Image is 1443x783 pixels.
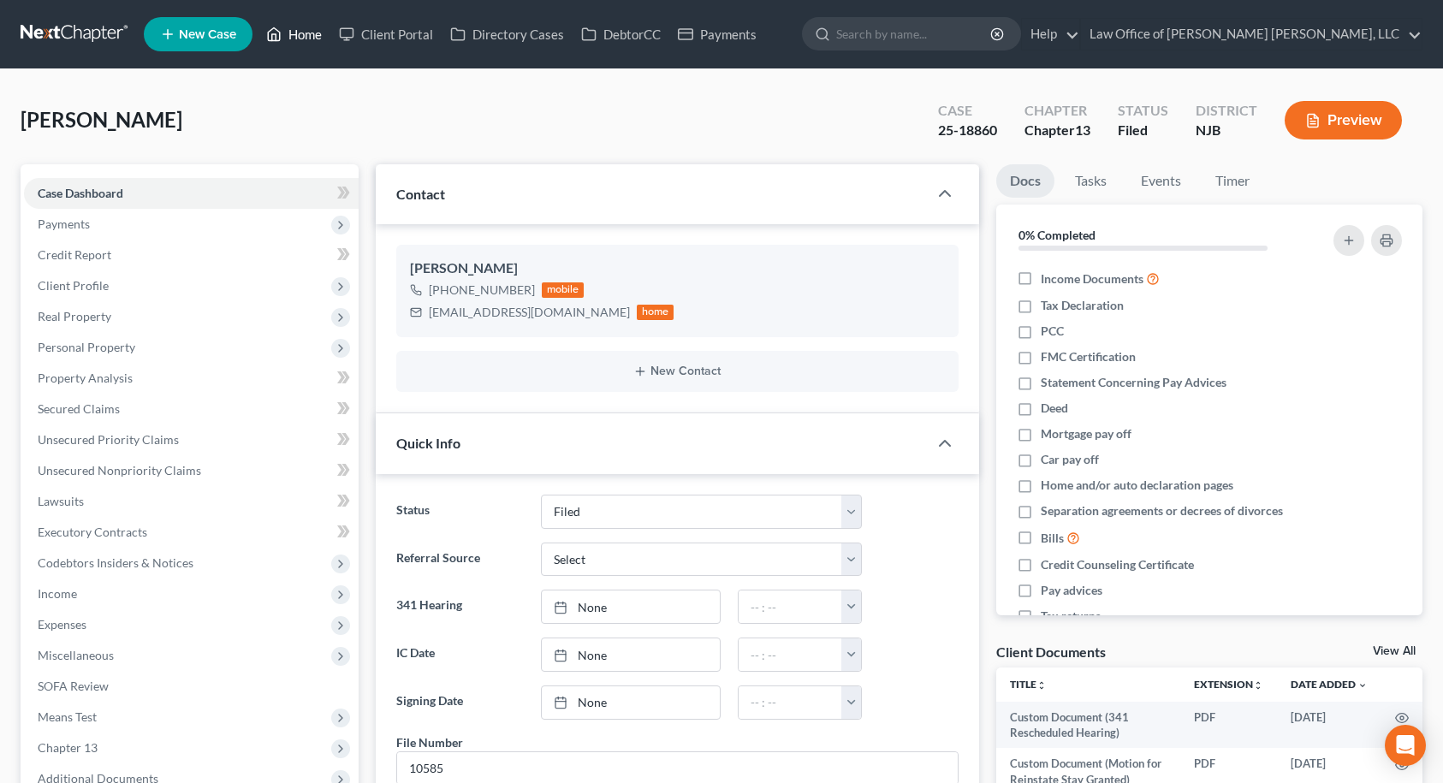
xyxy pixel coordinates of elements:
[388,495,532,529] label: Status
[38,309,111,323] span: Real Property
[38,555,193,570] span: Codebtors Insiders & Notices
[1194,678,1263,691] a: Extensionunfold_more
[410,258,945,279] div: [PERSON_NAME]
[24,240,359,270] a: Credit Report
[38,340,135,354] span: Personal Property
[1081,19,1422,50] a: Law Office of [PERSON_NAME] [PERSON_NAME], LLC
[1285,101,1402,139] button: Preview
[442,19,573,50] a: Directory Cases
[24,486,359,517] a: Lawsuits
[38,709,97,724] span: Means Test
[429,282,535,299] div: [PHONE_NUMBER]
[38,525,147,539] span: Executory Contracts
[996,702,1180,749] td: Custom Document (341 Rescheduled Hearing)
[396,435,460,451] span: Quick Info
[24,455,359,486] a: Unsecured Nonpriority Claims
[1036,680,1047,691] i: unfold_more
[38,740,98,755] span: Chapter 13
[542,590,720,623] a: None
[38,217,90,231] span: Payments
[179,28,236,41] span: New Case
[1041,270,1143,288] span: Income Documents
[1041,451,1099,468] span: Car pay off
[1041,556,1194,573] span: Credit Counseling Certificate
[38,586,77,601] span: Income
[38,401,120,416] span: Secured Claims
[38,494,84,508] span: Lawsuits
[996,643,1106,661] div: Client Documents
[1291,678,1368,691] a: Date Added expand_more
[1385,725,1426,766] div: Open Intercom Messenger
[542,282,585,298] div: mobile
[1180,702,1277,749] td: PDF
[1022,19,1079,50] a: Help
[1041,502,1283,519] span: Separation agreements or decrees of divorces
[637,305,674,320] div: home
[1061,164,1120,198] a: Tasks
[1277,702,1381,749] td: [DATE]
[429,304,630,321] div: [EMAIL_ADDRESS][DOMAIN_NAME]
[938,101,997,121] div: Case
[24,517,359,548] a: Executory Contracts
[24,363,359,394] a: Property Analysis
[1041,297,1124,314] span: Tax Declaration
[258,19,330,50] a: Home
[1075,122,1090,138] span: 13
[38,247,111,262] span: Credit Report
[1357,680,1368,691] i: expand_more
[38,463,201,478] span: Unsecured Nonpriority Claims
[24,671,359,702] a: SOFA Review
[836,18,993,50] input: Search by name...
[1253,680,1263,691] i: unfold_more
[388,543,532,577] label: Referral Source
[1018,228,1096,242] strong: 0% Completed
[1041,530,1064,547] span: Bills
[396,186,445,202] span: Contact
[1373,645,1416,657] a: View All
[21,107,182,132] span: [PERSON_NAME]
[1024,101,1090,121] div: Chapter
[38,186,123,200] span: Case Dashboard
[330,19,442,50] a: Client Portal
[388,685,532,720] label: Signing Date
[739,638,842,671] input: -- : --
[38,679,109,693] span: SOFA Review
[1041,400,1068,417] span: Deed
[1024,121,1090,140] div: Chapter
[388,590,532,624] label: 341 Hearing
[38,371,133,385] span: Property Analysis
[669,19,765,50] a: Payments
[1041,374,1226,391] span: Statement Concerning Pay Advices
[573,19,669,50] a: DebtorCC
[24,424,359,455] a: Unsecured Priority Claims
[410,365,945,378] button: New Contact
[1041,608,1101,625] span: Tax returns
[1041,477,1233,494] span: Home and/or auto declaration pages
[1196,101,1257,121] div: District
[1041,582,1102,599] span: Pay advices
[739,686,842,719] input: -- : --
[1118,101,1168,121] div: Status
[38,278,109,293] span: Client Profile
[1041,425,1131,442] span: Mortgage pay off
[542,686,720,719] a: None
[24,178,359,209] a: Case Dashboard
[1041,348,1136,365] span: FMC Certification
[38,617,86,632] span: Expenses
[38,648,114,662] span: Miscellaneous
[739,590,842,623] input: -- : --
[396,733,463,751] div: File Number
[996,164,1054,198] a: Docs
[1010,678,1047,691] a: Titleunfold_more
[1202,164,1263,198] a: Timer
[24,394,359,424] a: Secured Claims
[542,638,720,671] a: None
[388,638,532,672] label: IC Date
[38,432,179,447] span: Unsecured Priority Claims
[938,121,997,140] div: 25-18860
[1196,121,1257,140] div: NJB
[1118,121,1168,140] div: Filed
[1041,323,1064,340] span: PCC
[1127,164,1195,198] a: Events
